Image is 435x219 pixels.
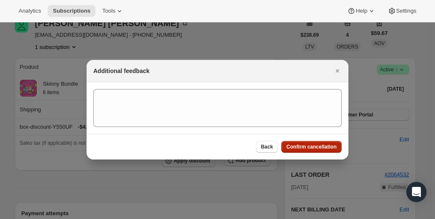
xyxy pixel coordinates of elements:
[19,8,41,14] span: Analytics
[97,5,129,17] button: Tools
[93,67,150,75] h2: Additional feedback
[48,5,95,17] button: Subscriptions
[342,5,381,17] button: Help
[332,65,343,77] button: Close
[286,143,337,150] span: Confirm cancellation
[406,182,427,202] div: Open Intercom Messenger
[383,5,421,17] button: Settings
[396,8,416,14] span: Settings
[281,141,342,153] button: Confirm cancellation
[102,8,115,14] span: Tools
[356,8,367,14] span: Help
[256,141,278,153] button: Back
[53,8,90,14] span: Subscriptions
[14,5,46,17] button: Analytics
[261,143,273,150] span: Back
